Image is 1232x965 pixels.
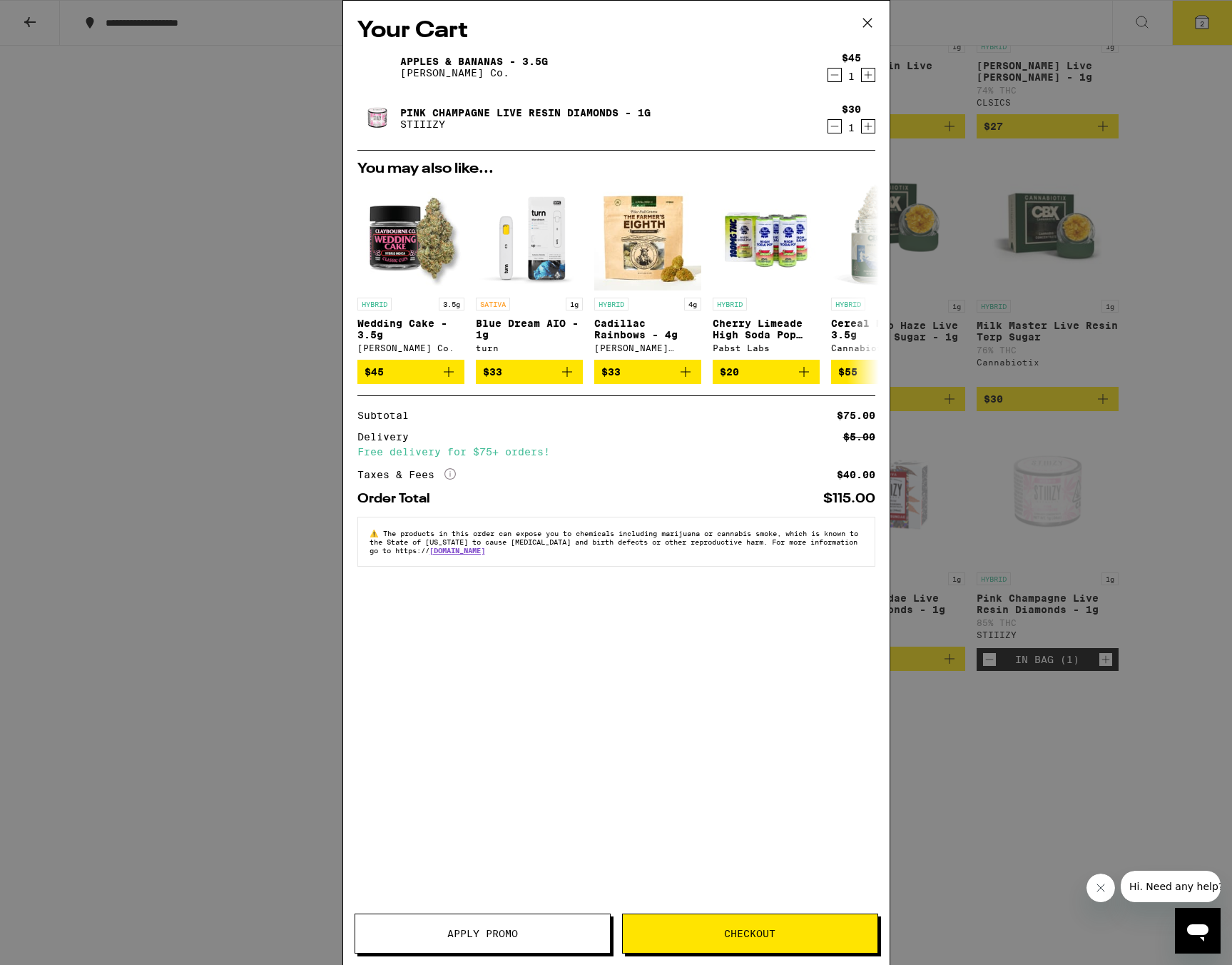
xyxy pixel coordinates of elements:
[594,343,701,353] div: [PERSON_NAME] Farms
[357,183,464,290] img: Claybourne Co. - Wedding Cake - 3.5g
[357,318,464,340] p: Wedding Cake - 3.5g
[601,366,621,378] span: $33
[838,366,857,378] span: $55
[594,298,628,310] p: HYBRID
[831,360,938,384] button: Add to bag
[713,360,820,384] button: Add to bag
[357,447,875,457] div: Free delivery for $75+ orders!
[842,71,861,82] div: 1
[1121,871,1221,902] iframe: Message from company
[831,318,938,340] p: Cereal Milk - 3.5g
[713,183,820,290] img: Pabst Labs - Cherry Limeade High Soda Pop 25mg - 4 Pack
[566,298,583,310] p: 1g
[357,47,397,87] img: Apples & Bananas - 3.5g
[713,343,820,353] div: Pabst Labs
[370,529,858,555] span: The products in this order can expose you to chemicals including marijuana or cannabis smoke, whi...
[357,98,397,138] img: Pink Champagne Live Resin Diamonds - 1g
[476,360,583,384] button: Add to bag
[365,366,384,378] span: $45
[357,410,419,420] div: Subtotal
[713,318,820,340] p: Cherry Limeade High Soda Pop 25mg - 4 Pack
[483,366,502,378] span: $33
[828,68,842,82] button: Decrement
[355,914,611,954] button: Apply Promo
[370,529,383,537] span: ⚠️
[1086,874,1115,902] iframe: Close message
[837,410,875,420] div: $75.00
[447,929,518,939] span: Apply Promo
[594,183,701,360] a: Open page for Cadillac Rainbows - 4g from Lowell Farms
[476,183,583,360] a: Open page for Blue Dream AIO - 1g from turn
[713,183,820,360] a: Open page for Cherry Limeade High Soda Pop 25mg - 4 Pack from Pabst Labs
[861,119,875,133] button: Increment
[831,343,938,353] div: Cannabiotix
[1175,908,1221,954] iframe: Button to launch messaging window
[476,298,510,310] p: SATIVA
[842,52,861,64] div: $45
[831,183,938,360] a: Open page for Cereal Milk - 3.5g from Cannabiotix
[400,107,651,118] a: Pink Champagne Live Resin Diamonds - 1g
[594,183,701,290] img: Lowell Farms - Cadillac Rainbows - 4g
[842,122,861,133] div: 1
[713,298,747,310] p: HYBRID
[400,56,548,67] a: Apples & Bananas - 3.5g
[357,298,392,310] p: HYBRID
[831,298,865,310] p: HYBRID
[357,183,464,360] a: Open page for Wedding Cake - 3.5g from Claybourne Co.
[684,298,701,310] p: 4g
[831,183,938,290] img: Cannabiotix - Cereal Milk - 3.5g
[594,360,701,384] button: Add to bag
[594,318,701,340] p: Cadillac Rainbows - 4g
[828,119,842,133] button: Decrement
[357,492,440,505] div: Order Total
[842,103,861,115] div: $30
[357,360,464,384] button: Add to bag
[476,183,583,290] img: turn - Blue Dream AIO - 1g
[439,298,464,310] p: 3.5g
[400,67,548,79] p: [PERSON_NAME] Co.
[861,68,875,82] button: Increment
[400,118,651,130] p: STIIIZY
[837,470,875,480] div: $40.00
[357,343,464,353] div: [PERSON_NAME] Co.
[429,546,485,555] a: [DOMAIN_NAME]
[357,468,456,481] div: Taxes & Fees
[357,15,875,47] h2: Your Cart
[476,343,583,353] div: turn
[720,366,739,378] span: $20
[622,914,878,954] button: Checkout
[357,162,875,176] h2: You may also like...
[823,492,875,505] div: $115.00
[843,432,875,442] div: $5.00
[357,432,419,442] div: Delivery
[9,10,103,21] span: Hi. Need any help?
[476,318,583,340] p: Blue Dream AIO - 1g
[724,929,775,939] span: Checkout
